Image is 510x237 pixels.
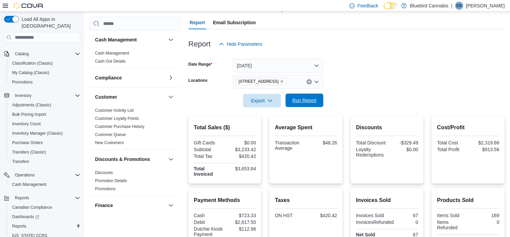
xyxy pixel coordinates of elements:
[7,147,83,157] button: Transfers (Classic)
[12,205,52,210] span: Canadian Compliance
[9,139,80,147] span: Purchase Orders
[12,102,51,108] span: Adjustments (Classic)
[226,166,256,171] div: $3,653.84
[12,70,50,75] span: My Catalog (Classic)
[167,155,175,163] button: Discounts & Promotions
[7,157,83,166] button: Transfers
[437,219,467,230] div: Items Refunded
[239,78,279,85] span: [STREET_ADDRESS]
[95,51,129,56] a: Cash Management
[9,213,42,221] a: Dashboards
[7,138,83,147] button: Purchase Orders
[12,79,33,85] span: Promotions
[226,213,256,218] div: $723.33
[292,97,317,104] span: Run Report
[12,140,43,145] span: Purchase Orders
[470,213,499,218] div: 169
[437,196,499,204] h2: Products Sold
[451,2,452,10] p: |
[9,139,46,147] a: Purchase Orders
[226,226,256,232] div: $112.96
[226,147,256,152] div: $3,233.42
[9,180,49,189] a: Cash Management
[15,172,35,178] span: Operations
[95,36,137,43] h3: Cash Management
[12,171,37,179] button: Operations
[280,79,284,83] button: Remove 5530 Manotick Main St. from selection in this group
[95,202,166,209] button: Finance
[95,132,126,137] span: Customer Queue
[95,94,166,100] button: Customer
[275,213,304,218] div: ON HST
[216,37,265,51] button: Hide Parameters
[356,140,386,145] div: Total Discount
[1,49,83,59] button: Catalog
[9,148,49,156] a: Transfers (Classic)
[1,193,83,203] button: Reports
[9,158,80,166] span: Transfers
[167,201,175,209] button: Finance
[95,170,113,175] a: Discounts
[455,2,463,10] div: Emily Baker
[9,59,80,67] span: Classification (Classic)
[95,186,116,192] span: Promotions
[15,93,31,98] span: Inventory
[226,219,256,225] div: $2,817.55
[7,77,83,87] button: Promotions
[95,59,126,64] a: Cash Out Details
[9,129,80,137] span: Inventory Manager (Classic)
[95,156,166,163] button: Discounts & Promotions
[90,49,180,68] div: Cash Management
[7,110,83,119] button: Bulk Pricing Import
[7,68,83,77] button: My Catalog (Classic)
[9,78,80,86] span: Promotions
[356,219,394,225] div: InvoicesRefunded
[356,124,418,132] h2: Discounts
[95,94,117,100] h3: Customer
[194,140,223,145] div: Gift Cards
[194,154,223,159] div: Total Tax
[12,159,29,164] span: Transfers
[306,79,312,84] button: Clear input
[12,92,80,100] span: Inventory
[437,140,467,145] div: Total Cost
[95,124,145,129] a: Customer Purchase History
[95,132,126,137] a: Customer Queue
[90,106,180,149] div: Customer
[95,108,134,113] a: Customer Activity List
[384,2,398,9] input: Dark Mode
[12,61,53,66] span: Classification (Classic)
[307,213,337,218] div: $420.42
[194,226,223,237] div: Dutchie Kiosk Payment
[194,196,256,204] h2: Payment Methods
[247,94,277,107] span: Export
[12,50,31,58] button: Catalog
[275,124,337,132] h2: Average Spent
[9,213,80,221] span: Dashboards
[9,222,29,230] a: Reports
[7,100,83,110] button: Adjustments (Classic)
[12,214,39,219] span: Dashboards
[13,2,44,9] img: Cova
[275,140,304,151] div: Transaction Average
[9,120,43,128] a: Inventory Count
[167,74,175,82] button: Compliance
[226,154,256,159] div: $420.42
[470,147,499,152] div: $913.56
[95,116,139,121] a: Customer Loyalty Points
[356,147,386,158] div: Loyalty Redemptions
[388,213,418,218] div: 67
[9,148,80,156] span: Transfers (Classic)
[7,180,83,189] button: Cash Management
[95,202,113,209] h3: Finance
[437,213,467,218] div: Items Sold
[194,213,223,218] div: Cash
[9,110,49,118] a: Bulk Pricing Import
[236,78,287,85] span: 5530 Manotick Main St.
[388,140,418,145] div: -$329.49
[7,119,83,129] button: Inventory Count
[1,170,83,180] button: Operations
